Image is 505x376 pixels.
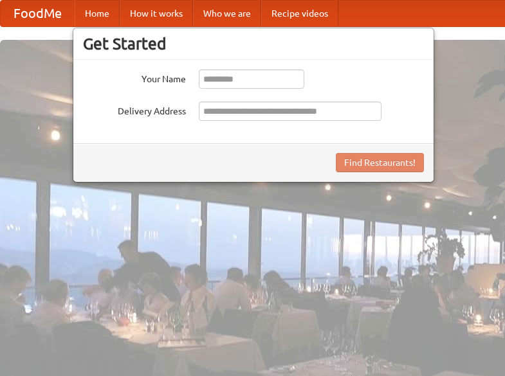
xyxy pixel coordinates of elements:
[75,1,120,26] a: Home
[193,1,261,26] a: Who we are
[83,34,424,53] h3: Get Started
[83,69,186,85] label: Your Name
[1,1,75,26] a: FoodMe
[261,1,338,26] a: Recipe videos
[336,153,424,172] button: Find Restaurants!
[83,102,186,118] label: Delivery Address
[120,1,193,26] a: How it works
